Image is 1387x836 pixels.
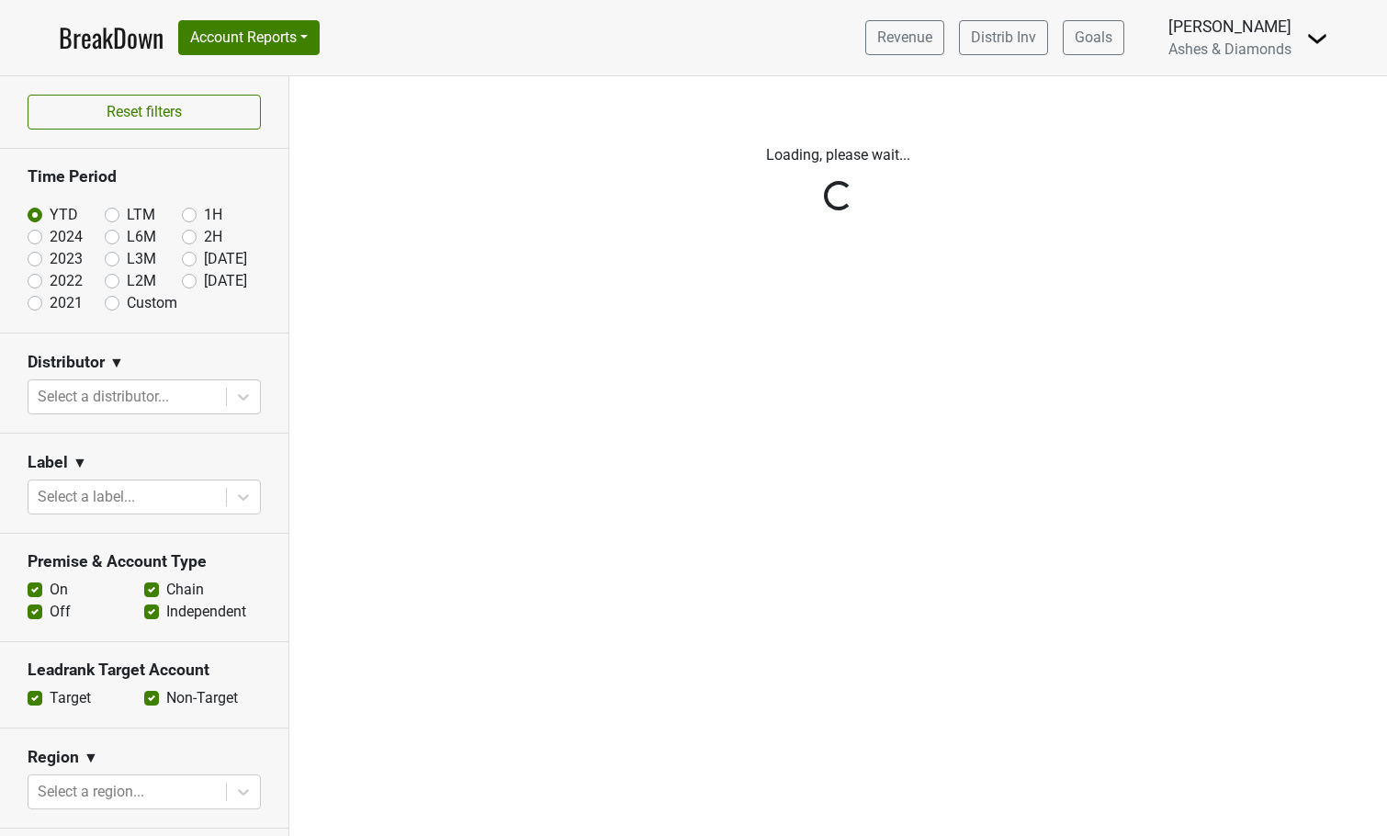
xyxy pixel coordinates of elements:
[59,18,164,57] a: BreakDown
[959,20,1048,55] a: Distrib Inv
[1168,15,1291,39] div: [PERSON_NAME]
[1306,28,1328,50] img: Dropdown Menu
[1063,20,1124,55] a: Goals
[178,20,320,55] button: Account Reports
[865,20,944,55] a: Revenue
[1168,40,1291,58] span: Ashes & Diamonds
[329,144,1348,166] p: Loading, please wait...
